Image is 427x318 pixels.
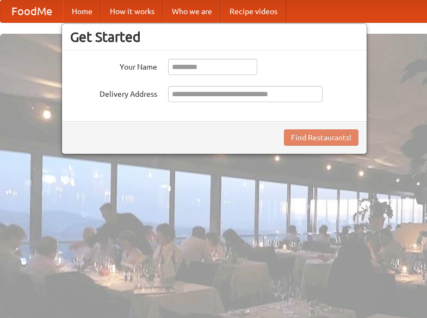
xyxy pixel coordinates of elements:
[284,129,358,146] button: Find Restaurants!
[1,1,63,22] a: FoodMe
[101,1,163,22] a: How it works
[70,86,157,99] label: Delivery Address
[70,29,358,45] h3: Get Started
[221,1,286,22] a: Recipe videos
[63,1,101,22] a: Home
[70,59,157,72] label: Your Name
[163,1,221,22] a: Who we are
